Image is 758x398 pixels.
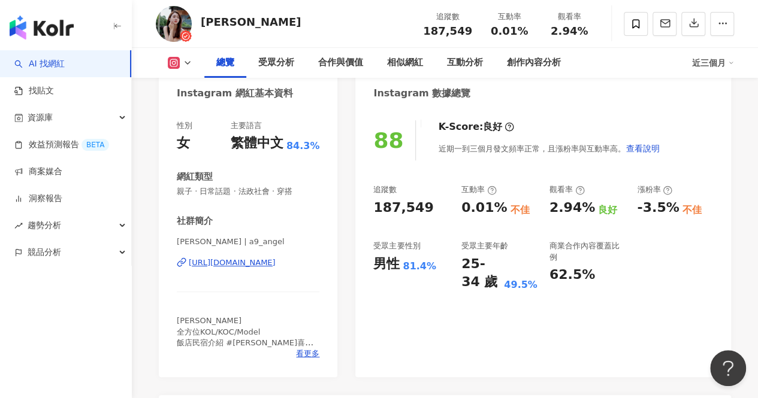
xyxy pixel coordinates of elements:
[296,348,319,359] span: 看更多
[258,56,294,70] div: 受眾分析
[177,186,319,197] span: 親子 · 日常話題 · 法政社會 · 穿搭
[373,199,433,217] div: 187,549
[318,56,363,70] div: 合作與價值
[625,136,660,160] button: 查看說明
[14,193,62,205] a: 洞察報告
[373,128,403,153] div: 88
[549,266,595,284] div: 62.5%
[438,120,514,133] div: K-Score :
[637,199,679,217] div: -3.5%
[28,212,61,239] span: 趨勢分析
[546,11,592,23] div: 觀看率
[549,199,595,217] div: 2.94%
[682,203,701,217] div: 不佳
[28,239,61,266] span: 競品分析
[637,184,672,195] div: 漲粉率
[373,87,470,100] div: Instagram 數據總覽
[461,199,507,217] div: 0.01%
[156,6,192,42] img: KOL Avatar
[403,260,436,273] div: 81.4%
[14,166,62,178] a: 商案媒合
[461,255,501,292] div: 25-34 歲
[598,203,617,217] div: 良好
[491,25,528,37] span: 0.01%
[177,257,319,268] a: [URL][DOMAIN_NAME]
[447,56,483,70] div: 互動分析
[216,56,234,70] div: 總覽
[14,58,65,70] a: searchAI 找網紅
[286,139,320,153] span: 84.3%
[423,25,472,37] span: 187,549
[387,56,423,70] div: 相似網紅
[14,221,23,230] span: rise
[14,85,54,97] a: 找貼文
[507,56,561,70] div: 創作內容分析
[28,104,53,131] span: 資源庫
[710,350,746,386] iframe: Help Scout Beacon - Open
[504,278,537,291] div: 49.5%
[177,87,293,100] div: Instagram 網紅基本資料
[177,215,213,227] div: 社群簡介
[549,184,585,195] div: 觀看率
[438,136,660,160] div: 近期一到三個月發文頻率正常，且漲粉率與互動率高。
[189,257,276,268] div: [URL][DOMAIN_NAME]
[423,11,472,23] div: 追蹤數
[201,14,301,29] div: [PERSON_NAME]
[177,134,190,153] div: 女
[231,134,283,153] div: 繁體中文
[461,184,497,195] div: 互動率
[551,25,588,37] span: 2.94%
[483,120,502,133] div: 良好
[373,241,420,251] div: 受眾主要性別
[177,236,319,247] span: [PERSON_NAME] | a9_angel
[373,255,400,274] div: 男性
[487,11,532,23] div: 互動率
[692,53,734,72] div: 近三個月
[510,203,529,217] div: 不佳
[626,144,659,153] span: 查看說明
[14,139,109,151] a: 效益預測報告BETA
[10,16,74,40] img: logo
[231,120,262,131] div: 主要語言
[373,184,397,195] div: 追蹤數
[549,241,626,262] div: 商業合作內容覆蓋比例
[177,120,192,131] div: 性別
[461,241,508,251] div: 受眾主要年齡
[177,171,213,183] div: 網紅類型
